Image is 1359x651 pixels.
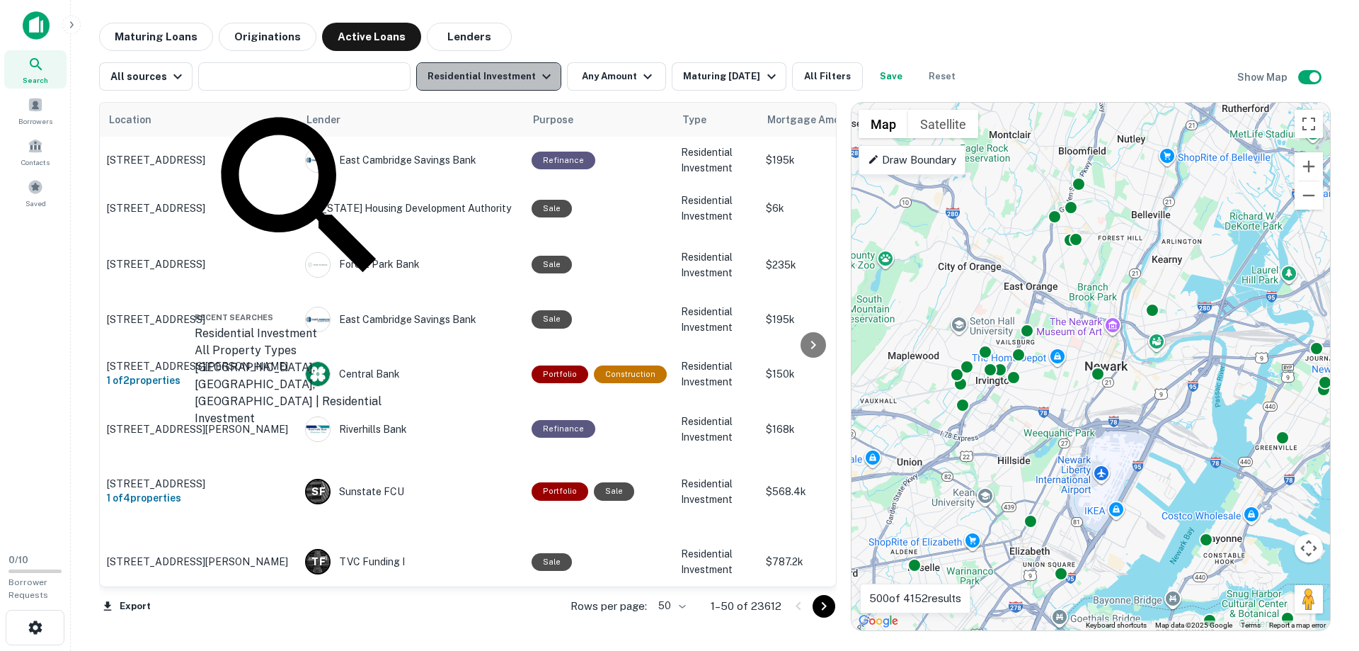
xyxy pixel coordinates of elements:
[107,360,291,373] p: [STREET_ADDRESS][PERSON_NAME]
[681,414,752,445] p: Residential Investment
[305,200,517,216] p: [US_STATE] Housing Development Authority
[594,366,667,383] div: This loan purpose was for construction
[766,257,907,273] p: $235k
[683,68,779,85] div: Maturing [DATE]
[532,482,588,500] div: This is a portfolio loan with 4 properties
[567,62,666,91] button: Any Amount
[107,258,291,271] p: [STREET_ADDRESS]
[100,103,298,137] th: Location
[868,62,914,91] button: Save your search to get updates of matches that match your search criteria.
[1155,621,1232,629] span: Map data ©2025 Google
[8,555,28,565] span: 0 / 10
[1295,181,1323,210] button: Zoom out
[766,366,907,382] p: $150k
[681,476,752,507] p: Residential Investment
[107,373,291,388] h6: 1 of 2 properties
[110,68,186,85] div: All sources
[195,359,407,427] div: [GEOGRAPHIC_DATA], [GEOGRAPHIC_DATA], [GEOGRAPHIC_DATA] | Residential Investment
[18,115,52,127] span: Borrowers
[107,154,291,166] p: [STREET_ADDRESS]
[311,485,325,499] p: S F
[855,612,902,630] img: Google
[1288,538,1359,606] iframe: Chat Widget
[653,596,688,616] div: 50
[594,482,634,500] div: Sale
[766,200,907,216] p: $6k
[107,202,291,215] p: [STREET_ADDRESS]
[305,252,517,278] div: Forest Park Bank
[766,484,907,499] p: $568.4k
[21,157,50,168] span: Contacts
[4,91,67,130] a: Borrowers
[23,74,48,86] span: Search
[219,23,316,51] button: Originations
[681,546,752,577] p: Residential Investment
[4,50,67,89] a: Search
[1241,621,1261,629] a: Terms
[672,62,786,91] button: Maturing [DATE]
[305,549,517,574] div: TVC Funding I
[681,304,752,335] p: Residential Investment
[4,132,67,171] a: Contacts
[532,152,595,169] div: This loan purpose was for refinancing
[532,553,572,571] div: Sale
[8,577,48,600] span: Borrower Requests
[305,417,517,442] div: Riverhills Bank
[107,423,291,436] p: [STREET_ADDRESS][PERSON_NAME]
[25,198,46,209] span: Saved
[859,110,908,138] button: Show street map
[681,193,752,224] p: Residential Investment
[107,555,291,568] p: [STREET_ADDRESS][PERSON_NAME]
[766,421,907,437] p: $168k
[681,145,752,176] p: Residential Investment
[1237,69,1290,85] h6: Show Map
[1295,110,1323,138] button: Toggle fullscreen view
[107,313,291,326] p: [STREET_ADDRESS]
[311,555,325,570] p: T F
[195,313,273,322] span: Recent Searches
[681,249,752,281] p: Residential Investment
[868,152,956,169] p: Draw Boundary
[869,590,961,607] p: 500 of 4152 results
[23,11,50,40] img: capitalize-icon.png
[766,554,907,570] p: $787.2k
[1295,152,1323,181] button: Zoom in
[533,111,592,128] span: Purpose
[524,103,674,137] th: Purpose
[1295,534,1323,562] button: Map camera controls
[851,103,1330,630] div: 0 0
[99,23,213,51] button: Maturing Loans
[767,111,875,128] span: Mortgage Amount
[532,310,572,328] div: Sale
[99,62,193,91] button: All sources
[1086,621,1147,630] button: Keyboard shortcuts
[107,490,291,506] h6: 1 of 4 properties
[99,596,154,617] button: Export
[305,479,517,504] div: Sunstate FCU
[919,62,965,91] button: Reset
[681,358,752,390] p: Residential Investment
[813,595,835,618] button: Go to next page
[532,200,572,217] div: Sale
[711,598,781,615] p: 1–50 of 23612
[195,325,407,342] div: Residential Investment
[305,307,517,332] div: East Cambridge Savings Bank
[570,598,647,615] p: Rows per page:
[682,111,725,128] span: Type
[298,103,524,137] th: Lender
[195,342,407,359] div: All Property Types
[4,174,67,212] a: Saved
[322,23,421,51] button: Active Loans
[1269,621,1326,629] a: Report a map error
[427,23,512,51] button: Lenders
[416,62,561,91] button: Residential Investment
[759,103,914,137] th: Mortgage Amount
[792,62,863,91] button: All Filters
[766,312,907,327] p: $195k
[766,152,907,168] p: $195k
